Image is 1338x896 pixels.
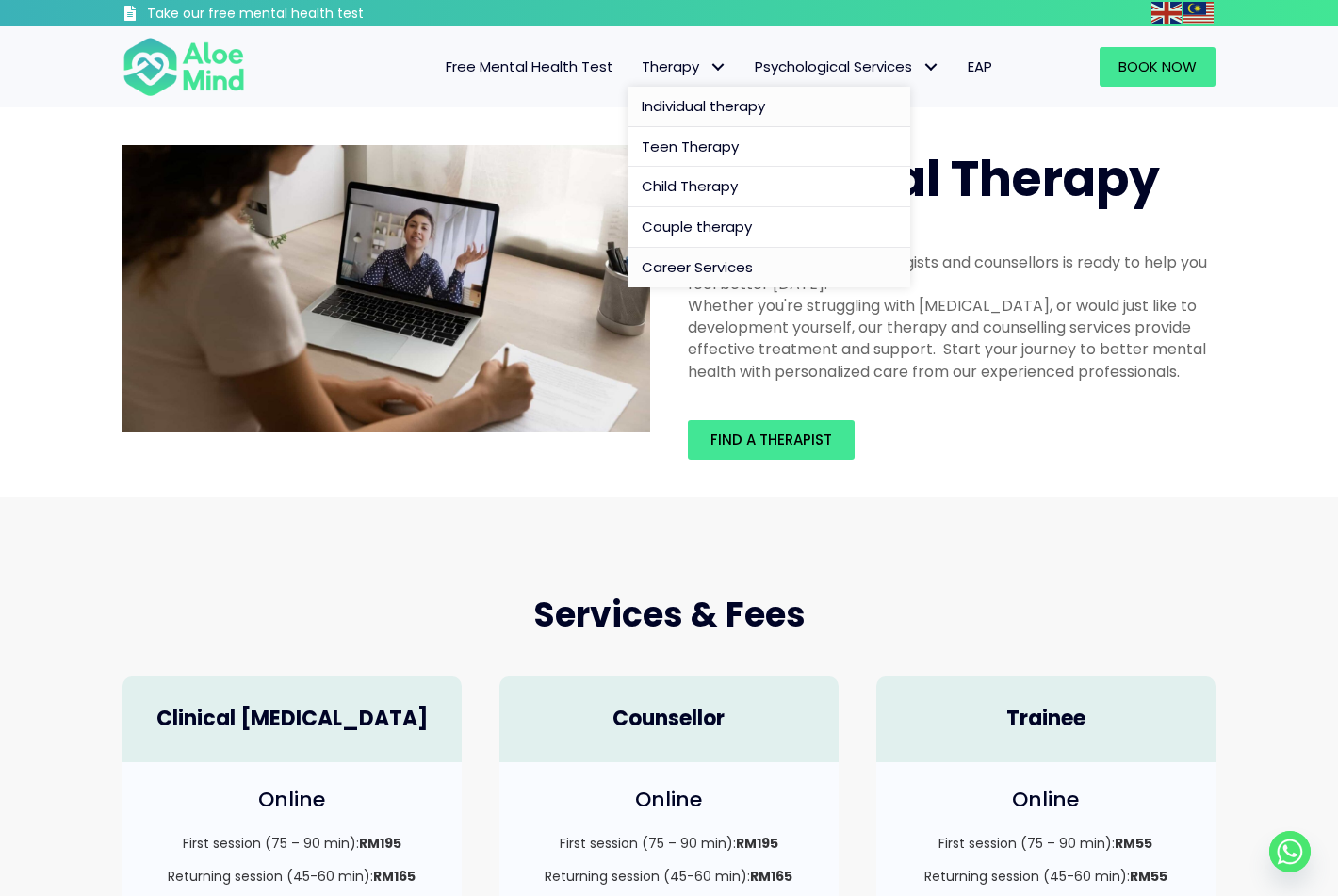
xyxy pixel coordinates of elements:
h3: Take our free mental health test [147,5,465,24]
span: Individual therapy [642,96,765,116]
nav: Menu [269,47,1006,87]
span: EAP [968,57,992,76]
strong: RM165 [373,867,416,886]
a: Couple therapy [628,207,910,248]
a: Psychological ServicesPsychological Services: submenu [741,47,954,87]
p: Returning session (45-60 min): [895,867,1197,886]
span: Services & Fees [533,591,806,639]
a: Whatsapp [1269,831,1311,872]
a: Malay [1183,2,1216,24]
a: Book Now [1100,47,1216,87]
strong: RM55 [1130,867,1167,886]
span: Free Mental Health Test [446,57,613,76]
span: Book Now [1118,57,1197,76]
h4: Online [141,786,443,815]
h4: Counsellor [518,705,820,734]
p: First session (75 – 90 min): [895,834,1197,853]
div: Our team of clinical psychologists and counsellors is ready to help you feel better [DATE]. [688,252,1216,295]
img: ms [1183,2,1214,24]
strong: RM165 [750,867,792,886]
img: Therapy online individual [122,145,650,433]
strong: RM55 [1115,834,1152,853]
span: Career Services [642,257,753,277]
span: Psychological Services: submenu [917,54,944,81]
p: First session (75 – 90 min): [518,834,820,853]
h4: Online [895,786,1197,815]
a: Find a therapist [688,420,855,460]
p: Returning session (45-60 min): [518,867,820,886]
p: First session (75 – 90 min): [141,834,443,853]
p: Returning session (45-60 min): [141,867,443,886]
h4: Clinical [MEDICAL_DATA] [141,705,443,734]
a: Child Therapy [628,167,910,207]
span: Find a therapist [710,430,832,449]
a: TherapyTherapy: submenu [628,47,741,87]
h4: Trainee [895,705,1197,734]
div: Whether you're struggling with [MEDICAL_DATA], or would just like to development yourself, our th... [688,295,1216,383]
a: Teen Therapy [628,127,910,168]
span: Psychological Services [755,57,939,76]
span: Couple therapy [642,217,752,236]
a: English [1151,2,1183,24]
img: en [1151,2,1182,24]
a: Free Mental Health Test [432,47,628,87]
span: Therapy: submenu [704,54,731,81]
a: Individual therapy [628,87,910,127]
a: EAP [954,47,1006,87]
span: Child Therapy [642,176,738,196]
span: Individual Therapy [688,144,1160,213]
strong: RM195 [736,834,778,853]
img: Aloe mind Logo [122,36,245,98]
span: Therapy [642,57,726,76]
a: Career Services [628,248,910,287]
span: Teen Therapy [642,137,739,156]
strong: RM195 [359,834,401,853]
a: Take our free mental health test [122,5,465,26]
h4: Online [518,786,820,815]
